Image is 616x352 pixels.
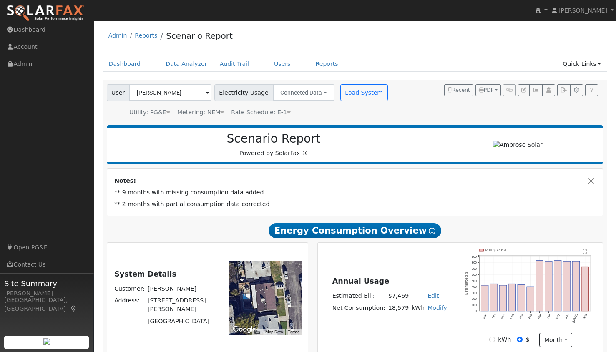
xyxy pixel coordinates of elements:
[472,255,477,258] text: 900
[114,177,136,184] strong: Notes:
[214,84,273,101] span: Electricity Usage
[135,32,157,39] a: Reports
[565,314,569,319] text: Jun
[556,56,607,72] a: Quick Links
[492,314,496,319] text: Oct
[254,329,260,335] button: Keyboard shortcuts
[528,314,533,319] text: Feb
[115,132,432,146] h2: Scenario Report
[113,199,597,210] td: ** 2 months with partial consumption data corrected
[529,84,542,96] button: Multi-Series Graph
[331,302,387,314] td: Net Consumption:
[4,278,89,289] span: Site Summary
[410,302,426,314] td: kWh
[583,314,588,320] text: Aug
[490,284,498,311] rect: onclick=""
[177,108,224,117] div: Metering: NEM
[107,84,130,101] span: User
[537,313,542,319] text: Mar
[519,314,523,319] text: Jan
[265,329,283,335] button: Map Data
[558,7,607,14] span: [PERSON_NAME]
[517,337,523,342] input: $
[231,324,258,335] img: Google
[331,290,387,302] td: Estimated Bill:
[288,329,299,334] a: Terms (opens in new tab)
[572,314,579,324] text: [DATE]
[573,261,580,311] rect: onclick=""
[475,309,477,312] text: 0
[498,335,511,344] label: kWh
[472,279,477,282] text: 500
[489,337,495,342] input: kWh
[464,271,468,295] text: Estimated $
[269,223,441,238] span: Energy Consumption Overview
[231,324,258,335] a: Open this area in Google Maps (opens a new window)
[108,32,127,39] a: Admin
[554,260,562,311] rect: onclick=""
[166,31,233,41] a: Scenario Report
[542,84,555,96] button: Login As
[472,273,477,276] text: 600
[472,267,477,270] text: 700
[231,109,291,116] span: Alias: HE1
[557,84,570,96] button: Export Interval Data
[113,295,146,315] td: Address:
[429,228,435,234] i: Show Help
[545,261,553,311] rect: onclick=""
[427,292,439,299] a: Edit
[570,84,583,96] button: Settings
[536,260,543,311] rect: onclick=""
[4,296,89,313] div: [GEOGRAPHIC_DATA], [GEOGRAPHIC_DATA]
[146,283,220,295] td: [PERSON_NAME]
[146,295,220,315] td: [STREET_ADDRESS][PERSON_NAME]
[518,84,530,96] button: Edit User
[4,289,89,298] div: [PERSON_NAME]
[527,287,535,311] rect: onclick=""
[493,141,543,149] img: Ambrose Solar
[273,84,334,101] button: Connected Data
[482,314,488,320] text: Sep
[583,249,587,254] text: 
[113,283,146,295] td: Customer:
[268,56,297,72] a: Users
[214,56,255,72] a: Audit Trail
[472,285,477,288] text: 400
[485,248,506,252] text: Pull $7469
[146,315,220,327] td: [GEOGRAPHIC_DATA]
[546,313,551,319] text: Apr
[129,84,211,101] input: Select a User
[309,56,344,72] a: Reports
[500,313,505,319] text: Nov
[472,297,477,300] text: 200
[6,5,85,22] img: SolarFax
[510,313,515,319] text: Dec
[500,285,507,311] rect: onclick=""
[43,338,50,345] img: retrieve
[111,132,437,158] div: Powered by SolarFax ®
[585,84,598,96] a: Help Link
[444,84,473,96] button: Recent
[525,335,529,344] label: $
[129,108,170,117] div: Utility: PG&E
[159,56,214,72] a: Data Analyzer
[472,304,477,307] text: 100
[387,290,410,302] td: $7,469
[563,261,571,311] rect: onclick=""
[582,267,589,311] rect: onclick=""
[332,277,389,285] u: Annual Usage
[114,270,176,278] u: System Details
[70,305,78,312] a: Map
[509,284,516,311] rect: onclick=""
[518,285,525,311] rect: onclick=""
[103,56,147,72] a: Dashboard
[587,176,596,185] button: Close
[479,87,494,93] span: PDF
[475,84,501,96] button: PDF
[555,313,561,320] text: May
[427,304,447,311] a: Modify
[387,302,410,314] td: 18,579
[539,333,572,347] button: month
[472,292,477,294] text: 300
[113,187,597,199] td: ** 9 months with missing consumption data added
